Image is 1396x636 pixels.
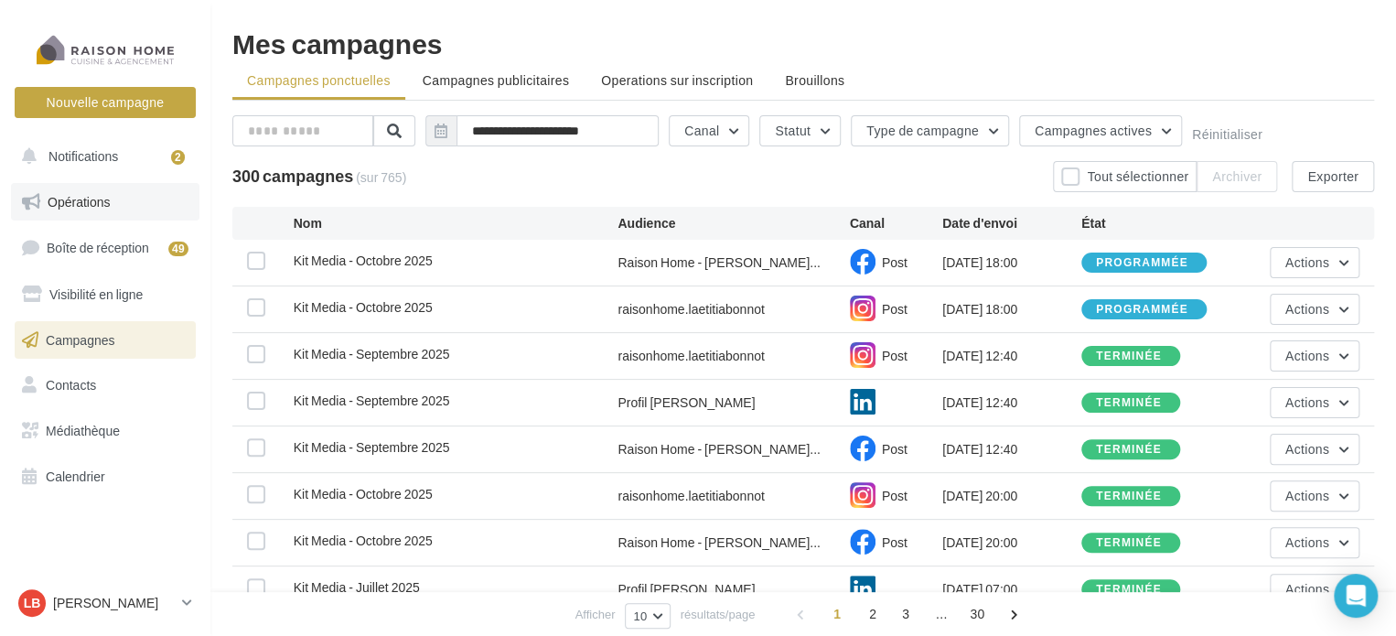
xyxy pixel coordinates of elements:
span: résultats/page [681,606,756,623]
div: [DATE] 07:00 [942,580,1081,598]
button: Actions [1270,387,1359,418]
span: Boîte de réception [47,240,149,255]
button: Actions [1270,527,1359,558]
div: [DATE] 12:40 [942,347,1081,365]
a: Opérations [11,183,199,221]
span: Kit Media - Juillet 2025 [294,579,420,595]
span: (sur 765) [356,168,406,187]
a: LB [PERSON_NAME] [15,586,196,620]
span: Afficher [575,606,616,623]
span: Post [882,441,907,457]
span: Opérations [48,194,110,210]
span: Visibilité en ligne [49,286,143,302]
span: Kit Media - Septembre 2025 [294,393,450,408]
span: Kit Media - Octobre 2025 [294,533,433,548]
span: Post [882,254,907,270]
div: Date d'envoi [942,214,1081,232]
span: Post [882,348,907,363]
button: 10 [625,603,670,629]
div: programmée [1096,257,1188,269]
button: Actions [1270,294,1359,325]
a: Boîte de réception49 [11,228,199,267]
div: terminée [1096,444,1162,456]
button: Exporter [1292,161,1374,192]
p: [PERSON_NAME] [53,594,175,612]
div: Profil [PERSON_NAME] [617,580,755,598]
button: Statut [759,115,841,146]
div: État [1081,214,1220,232]
div: raisonhome.laetitiabonnot [617,300,764,318]
span: Campagnes publicitaires [423,72,569,88]
span: Post [882,534,907,550]
span: 2 [858,599,887,629]
span: Brouillons [785,72,844,88]
span: Operations sur inscription [601,72,753,88]
button: Type de campagne [851,115,1009,146]
button: Actions [1270,340,1359,372]
span: 30 [962,599,992,629]
span: 300 campagnes [232,166,353,186]
button: Nouvelle campagne [15,87,196,118]
button: Actions [1270,480,1359,512]
span: 3 [891,599,920,629]
span: Actions [1285,534,1329,550]
button: Campagnes actives [1019,115,1182,146]
a: Médiathèque [11,412,199,450]
span: Actions [1285,488,1329,503]
div: [DATE] 12:40 [942,440,1081,458]
div: terminée [1096,490,1162,502]
span: Actions [1285,394,1329,410]
button: Notifications 2 [11,137,192,176]
span: LB [24,594,41,612]
div: programmée [1096,304,1188,316]
a: Contacts [11,366,199,404]
div: [DATE] 18:00 [942,300,1081,318]
span: Actions [1285,254,1329,270]
div: Mes campagnes [232,29,1374,57]
div: Open Intercom Messenger [1334,574,1378,618]
span: Calendrier [46,469,105,484]
div: [DATE] 20:00 [942,487,1081,505]
span: Campagnes [46,331,115,347]
span: Notifications [48,148,118,164]
div: Audience [617,214,849,232]
button: Réinitialiser [1192,127,1262,142]
span: Kit Media - Septembre 2025 [294,346,450,361]
span: Kit Media - Octobre 2025 [294,253,433,268]
span: Kit Media - Octobre 2025 [294,299,433,315]
span: Actions [1285,581,1329,597]
div: terminée [1096,537,1162,549]
div: [DATE] 12:40 [942,393,1081,412]
div: raisonhome.laetitiabonnot [617,347,764,365]
button: Archiver [1197,161,1277,192]
button: Actions [1270,247,1359,278]
span: Médiathèque [46,423,120,438]
div: Nom [294,214,618,232]
div: terminée [1096,584,1162,596]
button: Tout sélectionner [1053,161,1197,192]
span: Raison Home - [PERSON_NAME]... [617,253,820,272]
a: Campagnes [11,321,199,360]
a: Visibilité en ligne [11,275,199,314]
span: ... [927,599,956,629]
span: 1 [822,599,852,629]
span: Post [882,301,907,317]
button: Actions [1270,434,1359,465]
div: terminée [1096,350,1162,362]
div: terminée [1096,397,1162,409]
span: Actions [1285,348,1329,363]
button: Actions [1270,574,1359,605]
span: Kit Media - Septembre 2025 [294,439,450,455]
span: Actions [1285,441,1329,457]
span: Contacts [46,377,96,393]
span: Kit Media - Octobre 2025 [294,486,433,501]
div: Canal [850,214,942,232]
a: Calendrier [11,458,199,496]
span: Raison Home - [PERSON_NAME]... [617,534,820,552]
span: 10 [633,609,647,623]
div: [DATE] 20:00 [942,534,1081,552]
span: Post [882,488,907,503]
span: Raison Home - [PERSON_NAME]... [617,440,820,458]
div: [DATE] 18:00 [942,253,1081,272]
div: raisonhome.laetitiabonnot [617,487,764,505]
